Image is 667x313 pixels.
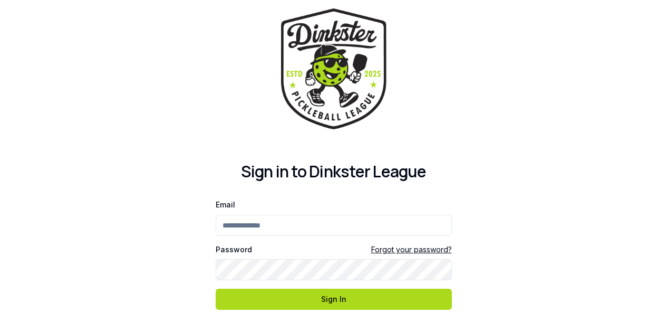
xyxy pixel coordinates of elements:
[371,244,452,255] a: Forgot your password?
[216,200,235,209] label: Email
[216,246,252,253] label: Password
[216,289,452,310] button: Sign In
[216,162,452,181] h2: Sign in to Dinkster League
[281,8,386,129] img: Dinkster League Logo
